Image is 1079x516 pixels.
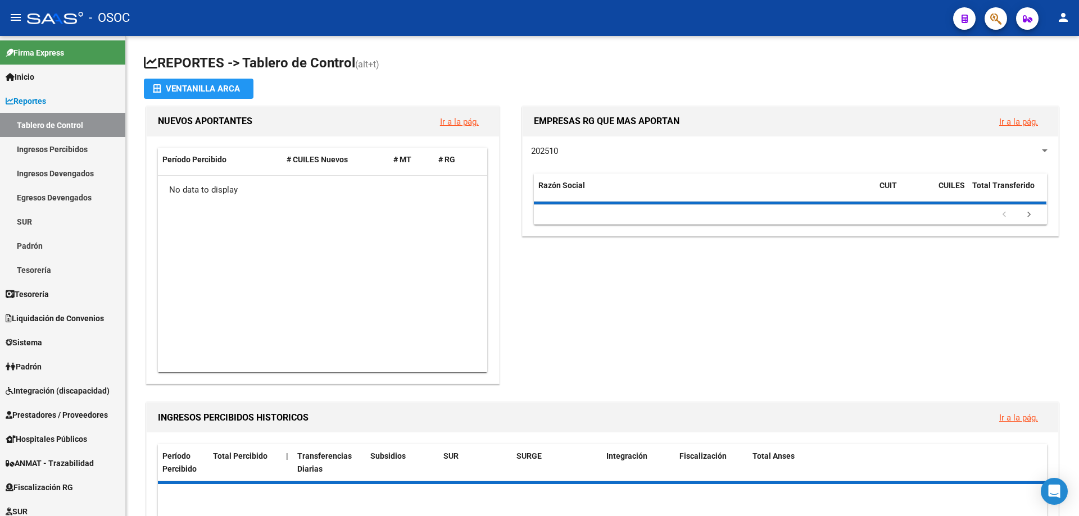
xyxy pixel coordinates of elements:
[6,71,34,83] span: Inicio
[999,413,1038,423] a: Ir a la pág.
[6,457,94,469] span: ANMAT - Trazabilidad
[440,117,479,127] a: Ir a la pág.
[875,173,934,211] datatable-header-cell: CUIT
[434,148,479,172] datatable-header-cell: # RG
[999,117,1038,127] a: Ir a la pág.
[6,288,49,300] span: Tesorería
[939,181,965,190] span: CUILES
[431,111,488,132] button: Ir a la pág.
[6,95,46,107] span: Reportes
[158,148,282,172] datatable-header-cell: Período Percibido
[443,451,459,460] span: SUR
[6,336,42,349] span: Sistema
[1018,209,1040,221] a: go to next page
[393,155,411,164] span: # MT
[994,209,1015,221] a: go to previous page
[675,444,748,481] datatable-header-cell: Fiscalización
[606,451,647,460] span: Integración
[534,116,679,126] span: EMPRESAS RG QUE MAS APORTAN
[89,6,130,30] span: - OSOC
[1057,11,1070,24] mat-icon: person
[879,181,897,190] span: CUIT
[748,444,1038,481] datatable-header-cell: Total Anses
[144,54,1061,74] h1: REPORTES -> Tablero de Control
[990,407,1047,428] button: Ir a la pág.
[366,444,439,481] datatable-header-cell: Subsidios
[158,116,252,126] span: NUEVOS APORTANTES
[293,444,366,481] datatable-header-cell: Transferencias Diarias
[282,444,293,481] datatable-header-cell: |
[6,433,87,445] span: Hospitales Públicos
[282,148,389,172] datatable-header-cell: # CUILES Nuevos
[158,444,208,481] datatable-header-cell: Período Percibido
[158,412,309,423] span: INGRESOS PERCIBIDOS HISTORICOS
[389,148,434,172] datatable-header-cell: # MT
[752,451,795,460] span: Total Anses
[287,155,348,164] span: # CUILES Nuevos
[153,79,244,99] div: Ventanilla ARCA
[297,451,352,473] span: Transferencias Diarias
[531,146,558,156] span: 202510
[538,181,585,190] span: Razón Social
[990,111,1047,132] button: Ir a la pág.
[162,451,197,473] span: Período Percibido
[439,444,512,481] datatable-header-cell: SUR
[968,173,1046,211] datatable-header-cell: Total Transferido
[162,155,226,164] span: Período Percibido
[516,451,542,460] span: SURGE
[934,173,968,211] datatable-header-cell: CUILES
[370,451,406,460] span: Subsidios
[6,385,110,397] span: Integración (discapacidad)
[679,451,727,460] span: Fiscalización
[355,59,379,70] span: (alt+t)
[9,11,22,24] mat-icon: menu
[208,444,282,481] datatable-header-cell: Total Percibido
[158,176,487,204] div: No data to display
[213,451,268,460] span: Total Percibido
[6,481,73,494] span: Fiscalización RG
[1041,478,1068,505] div: Open Intercom Messenger
[534,173,875,211] datatable-header-cell: Razón Social
[286,451,288,460] span: |
[6,47,64,59] span: Firma Express
[6,360,42,373] span: Padrón
[6,409,108,421] span: Prestadores / Proveedores
[602,444,675,481] datatable-header-cell: Integración
[972,181,1035,190] span: Total Transferido
[438,155,455,164] span: # RG
[144,79,253,99] button: Ventanilla ARCA
[6,312,104,325] span: Liquidación de Convenios
[512,444,602,481] datatable-header-cell: SURGE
